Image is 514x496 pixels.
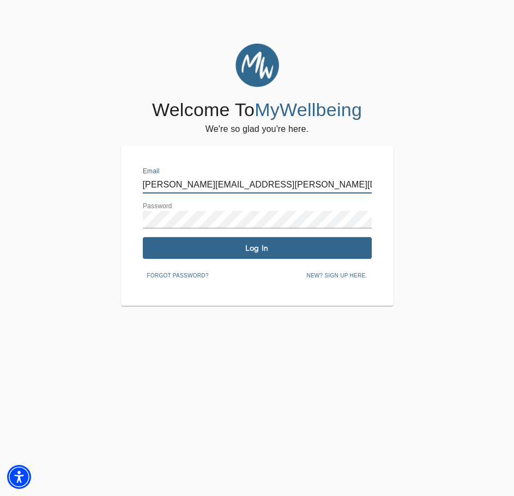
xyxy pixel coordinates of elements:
h4: Welcome To [152,99,362,122]
span: New? Sign up here. [306,271,367,281]
div: Accessibility Menu [7,465,31,489]
span: Forgot password? [147,271,209,281]
span: Log In [147,243,367,253]
a: Forgot password? [143,270,213,279]
img: MyWellbeing [235,44,279,87]
button: New? Sign up here. [302,268,371,284]
h6: We're so glad you're here. [205,122,309,137]
button: Log In [143,237,372,259]
button: Forgot password? [143,268,213,284]
label: Password [143,203,172,210]
label: Email [143,168,160,175]
span: MyWellbeing [255,99,362,120]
